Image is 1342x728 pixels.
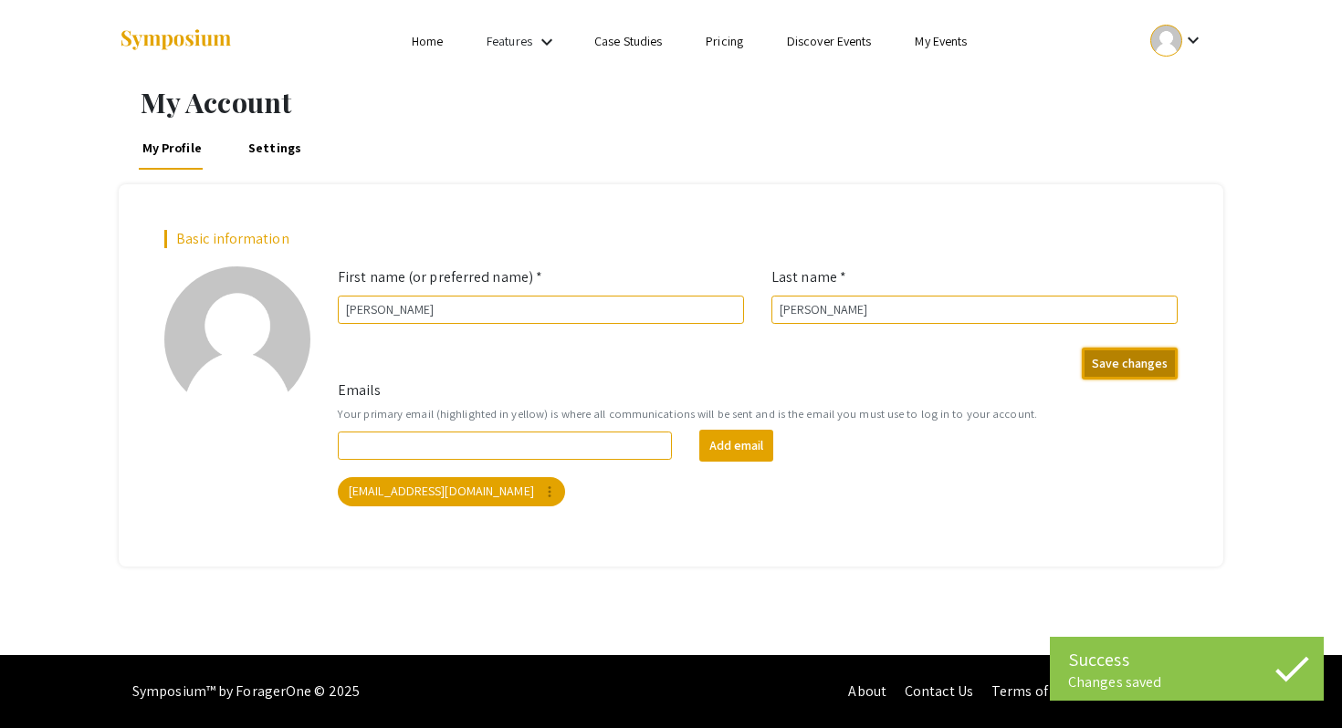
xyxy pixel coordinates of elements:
div: Symposium™ by ForagerOne © 2025 [132,655,360,728]
small: Your primary email (highlighted in yellow) is where all communications will be sent and is the em... [338,405,1178,422]
a: Contact Us [905,681,973,701]
label: Last name * [771,266,846,288]
h1: My Account [141,86,1223,119]
label: First name (or preferred name) * [338,266,542,288]
a: Case Studies [594,33,662,49]
iframe: Chat [14,646,78,714]
button: Save changes [1082,348,1178,380]
a: Pricing [706,33,743,49]
label: Emails [338,380,382,401]
a: Features [487,33,532,49]
app-email-chip: Your primary email [334,473,569,510]
a: Discover Events [787,33,872,49]
mat-icon: Expand account dropdown [1182,29,1204,51]
a: My Events [915,33,967,49]
div: Changes saved [1068,673,1305,692]
button: Add email [699,430,773,462]
a: Home [412,33,443,49]
mat-icon: more_vert [541,484,558,500]
mat-chip-list: Your emails [338,473,1178,510]
mat-icon: Expand Features list [536,31,558,53]
img: Symposium by ForagerOne [119,28,233,53]
a: Settings [245,126,304,170]
a: About [848,681,886,701]
mat-chip: [EMAIL_ADDRESS][DOMAIN_NAME] [338,477,565,506]
div: Success [1068,646,1305,673]
a: My Profile [139,126,204,170]
button: Expand account dropdown [1131,20,1223,61]
h2: Basic information [164,230,1178,247]
a: Terms of Service [991,681,1096,701]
